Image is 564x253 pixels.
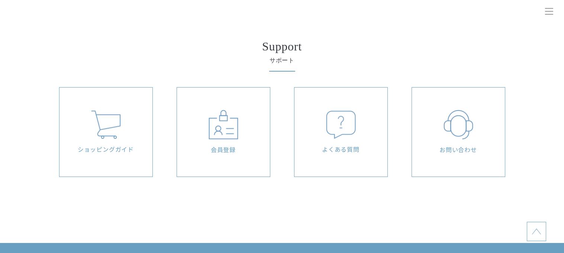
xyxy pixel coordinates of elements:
p: 会員登録 [181,145,266,154]
p: ショッピングガイド [63,145,149,154]
h2: Support [81,40,483,52]
img: アイコン [444,110,473,139]
span: サポート [81,56,483,65]
p: お問い合わせ [416,145,501,154]
a: アイコン 会員登録 [177,87,270,177]
a: アイコン お問い合わせ [412,87,505,177]
img: アイコン [326,111,356,139]
img: アイコン [91,111,121,139]
a: アイコン ショッピングガイド [59,87,153,177]
p: よくある質問 [298,145,384,154]
a: アイコン よくある質問 [294,87,388,177]
img: topに戻る [532,227,541,236]
img: アイコン [209,110,238,139]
